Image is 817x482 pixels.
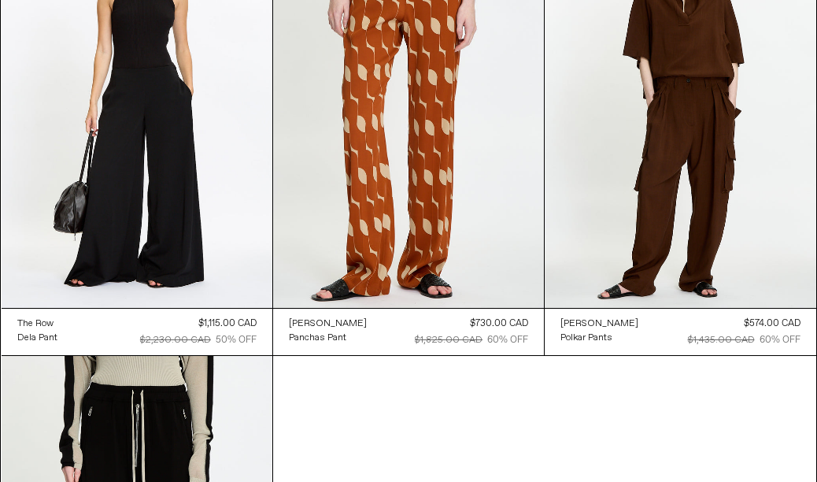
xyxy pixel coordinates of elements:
[560,317,638,331] a: [PERSON_NAME]
[760,333,800,347] div: 60% OFF
[17,317,57,331] a: The Row
[289,332,346,345] div: Panchas Pant
[688,333,755,347] div: $1,435.00 CAD
[560,331,638,345] a: Polkar Pants
[744,317,800,331] div: $574.00 CAD
[17,317,54,331] div: The Row
[289,331,367,345] a: Panchas Pant
[140,333,211,347] div: $2,230.00 CAD
[487,333,528,347] div: 60% OFF
[17,332,57,345] div: Dela Pant
[560,332,612,345] div: Polkar Pants
[198,317,257,331] div: $1,115.00 CAD
[470,317,528,331] div: $730.00 CAD
[17,331,57,345] a: Dela Pant
[216,333,257,347] div: 50% OFF
[289,317,367,331] a: [PERSON_NAME]
[415,333,482,347] div: $1,825.00 CAD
